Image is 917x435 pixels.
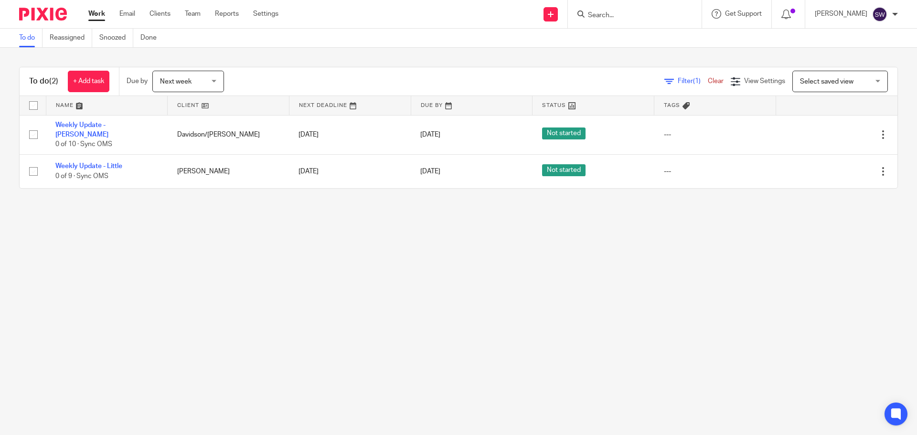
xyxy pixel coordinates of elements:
h1: To do [29,76,58,86]
span: (2) [49,77,58,85]
a: Work [88,9,105,19]
span: (1) [693,78,701,85]
span: Filter [678,78,708,85]
p: [PERSON_NAME] [815,9,867,19]
span: [DATE] [420,131,440,138]
a: Team [185,9,201,19]
a: Snoozed [99,29,133,47]
a: Weekly Update - Little [55,163,122,170]
span: Select saved view [800,78,853,85]
span: Not started [542,127,586,139]
a: + Add task [68,71,109,92]
input: Search [587,11,673,20]
span: Get Support [725,11,762,17]
p: Due by [127,76,148,86]
a: Clients [149,9,171,19]
span: Tags [664,103,680,108]
span: Next week [160,78,192,85]
a: Clear [708,78,724,85]
a: Weekly Update - [PERSON_NAME] [55,122,108,138]
td: [PERSON_NAME] [168,154,289,188]
a: Reports [215,9,239,19]
span: 0 of 10 · Sync OMS [55,141,112,148]
img: svg%3E [872,7,887,22]
span: 0 of 9 · Sync OMS [55,173,108,180]
a: Email [119,9,135,19]
div: --- [664,167,767,176]
td: Davidson/[PERSON_NAME] [168,115,289,154]
img: Pixie [19,8,67,21]
a: Done [140,29,164,47]
a: Settings [253,9,278,19]
td: [DATE] [289,115,411,154]
span: [DATE] [420,168,440,175]
span: Not started [542,164,586,176]
div: --- [664,130,767,139]
span: View Settings [744,78,785,85]
a: To do [19,29,43,47]
a: Reassigned [50,29,92,47]
td: [DATE] [289,154,411,188]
